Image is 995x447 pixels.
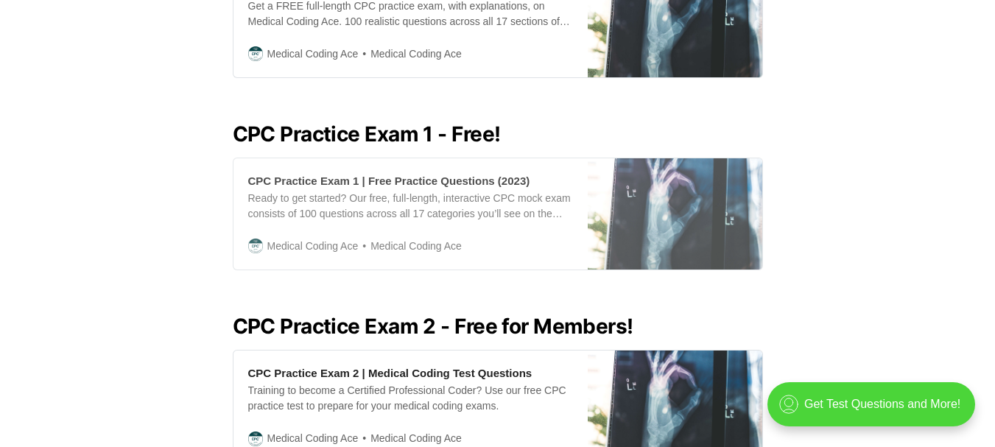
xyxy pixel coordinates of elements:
[233,158,763,270] a: CPC Practice Exam 1 | Free Practice Questions (2023)Ready to get started? Our free, full-length, ...
[248,383,573,414] div: Training to become a Certified Professional Coder? Use our free CPC practice test to prepare for ...
[755,375,995,447] iframe: portal-trigger
[248,365,532,381] div: CPC Practice Exam 2 | Medical Coding Test Questions
[267,46,359,62] span: Medical Coding Ace
[248,191,573,222] div: Ready to get started? Our free, full-length, interactive CPC mock exam consists of 100 questions ...
[358,238,462,255] span: Medical Coding Ace
[233,314,763,338] h2: CPC Practice Exam 2 - Free for Members!
[267,430,359,446] span: Medical Coding Ace
[248,173,530,189] div: CPC Practice Exam 1 | Free Practice Questions (2023)
[358,430,462,447] span: Medical Coding Ace
[233,122,763,146] h2: CPC Practice Exam 1 - Free!
[267,238,359,254] span: Medical Coding Ace
[358,46,462,63] span: Medical Coding Ace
